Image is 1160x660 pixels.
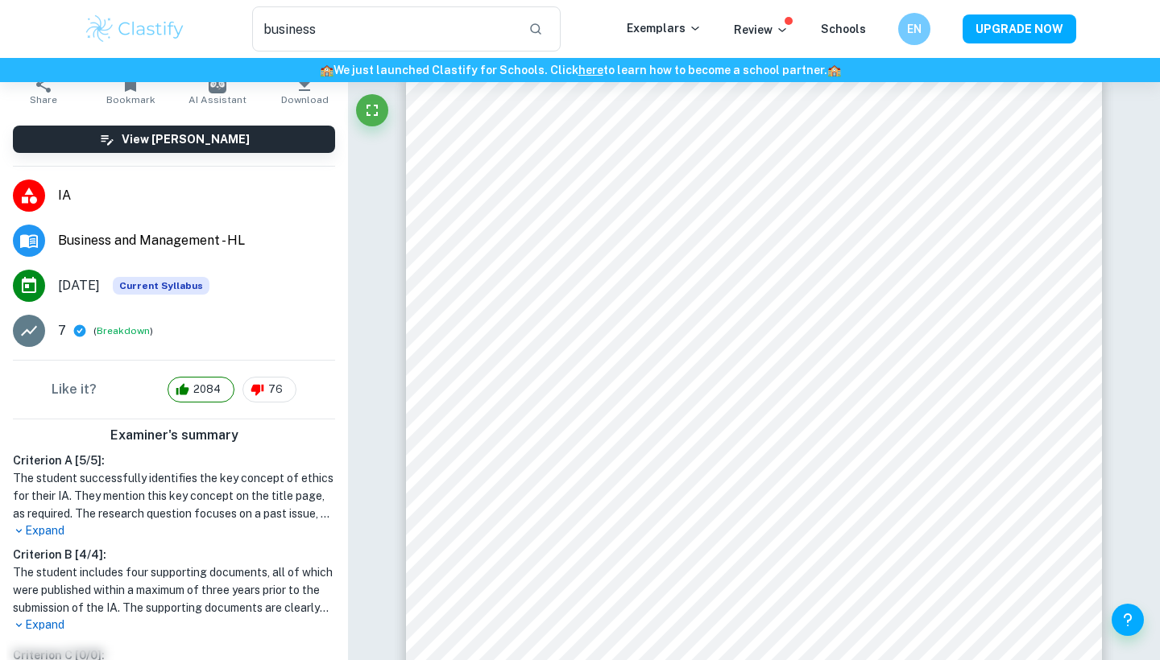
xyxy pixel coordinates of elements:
[261,68,348,113] button: Download
[209,76,226,93] img: AI Assistant
[252,6,516,52] input: Search for any exemplars...
[113,277,209,295] div: This exemplar is based on the current syllabus. Feel free to refer to it for inspiration/ideas wh...
[97,324,150,338] button: Breakdown
[821,23,866,35] a: Schools
[84,13,186,45] img: Clastify logo
[13,126,335,153] button: View [PERSON_NAME]
[13,546,335,563] h6: Criterion B [ 4 / 4 ]:
[174,68,261,113] button: AI Assistant
[3,61,1157,79] h6: We just launched Clastify for Schools. Click to learn how to become a school partner.
[168,377,234,402] div: 2084
[6,426,342,445] h6: Examiner's summary
[259,382,292,398] span: 76
[93,324,153,339] span: ( )
[627,19,702,37] p: Exemplars
[898,13,930,45] button: EN
[578,64,603,76] a: here
[13,469,335,522] h1: The student successfully identifies the key concept of ethics for their IA. They mention this key...
[905,20,924,38] h6: EN
[58,321,66,340] p: 7
[106,94,155,105] span: Bookmark
[13,522,335,539] p: Expand
[242,377,296,402] div: 76
[184,382,230,398] span: 2084
[356,94,388,126] button: Fullscreen
[281,94,329,105] span: Download
[122,130,250,148] h6: View [PERSON_NAME]
[87,68,174,113] button: Bookmark
[58,276,100,295] span: [DATE]
[58,231,335,250] span: Business and Management - HL
[113,277,209,295] span: Current Syllabus
[1112,604,1144,636] button: Help and Feedback
[188,94,246,105] span: AI Assistant
[963,14,1076,43] button: UPGRADE NOW
[13,452,335,469] h6: Criterion A [ 5 / 5 ]:
[30,94,57,105] span: Share
[58,186,335,205] span: IA
[52,380,97,399] h6: Like it?
[13,617,335,633] p: Expand
[13,563,335,617] h1: The student includes four supporting documents, all of which were published within a maximum of t...
[734,21,789,39] p: Review
[320,64,333,76] span: 🏫
[827,64,841,76] span: 🏫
